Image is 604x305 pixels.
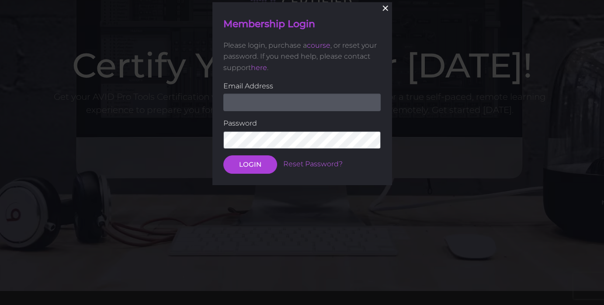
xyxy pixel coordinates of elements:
[223,81,381,92] label: Email Address
[223,155,277,174] button: LOGIN
[307,41,330,49] a: course
[223,118,381,129] label: Password
[251,63,267,72] a: here
[223,18,381,31] h4: Membership Login
[283,160,343,168] a: Reset Password?
[223,40,381,74] p: Please login, purchase a , or reset your password. If you need help, please contact support .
